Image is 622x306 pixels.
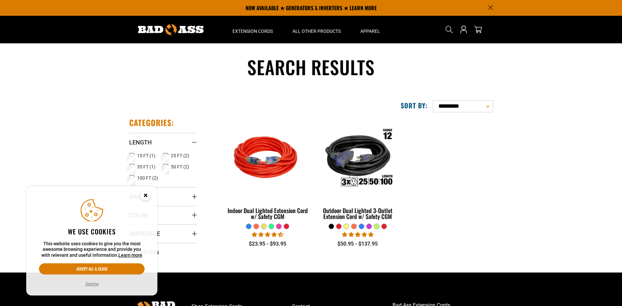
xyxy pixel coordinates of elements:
aside: Cookie Consent [26,186,157,296]
div: Indoor Dual Lighted Extension Cord w/ Safety CGM [228,208,308,219]
summary: Search [444,24,454,35]
div: $23.95 - $93.95 [228,240,308,248]
span: 50 FT (2) [171,164,189,169]
summary: Extension Cords [223,16,283,43]
div: $50.95 - $137.95 [317,240,398,248]
span: All Other Products [292,28,341,34]
a: Outdoor Dual Lighted 3-Outlet Extension Cord w/ Safety CGM Outdoor Dual Lighted 3-Outlet Extensio... [317,118,398,223]
span: 4.80 stars [342,231,373,238]
h2: Categories: [129,118,174,128]
span: Extension Cords [232,28,273,34]
summary: Gauge [129,187,197,206]
div: Outdoor Dual Lighted 3-Outlet Extension Cord w/ Safety CGM [317,208,398,219]
span: Apparel [360,28,380,34]
summary: Color [129,206,197,224]
a: red Indoor Dual Lighted Extension Cord w/ Safety CGM [228,118,308,223]
img: red [226,121,309,196]
summary: Amperage [129,224,197,243]
label: Sort by: [401,101,428,110]
span: 15 FT (1) [137,153,155,158]
button: Accept all & close [39,263,145,274]
h2: We use cookies [39,227,145,236]
span: 4.40 stars [252,231,283,238]
p: This website uses cookies to give you the most awesome browsing experience and provide you with r... [39,241,145,258]
a: Learn more [118,252,142,258]
img: Outdoor Dual Lighted 3-Outlet Extension Cord w/ Safety CGM [316,121,399,196]
h1: Search results [129,55,493,79]
summary: Apparel [351,16,390,43]
button: Decline [84,281,100,287]
span: Length [129,139,152,146]
span: 25 FT (2) [171,153,189,158]
span: 35 FT (1) [137,164,155,169]
span: 100 FT (2) [137,176,158,180]
img: Bad Ass Extension Cords [138,24,204,35]
summary: Length [129,133,197,151]
summary: All Other Products [283,16,351,43]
